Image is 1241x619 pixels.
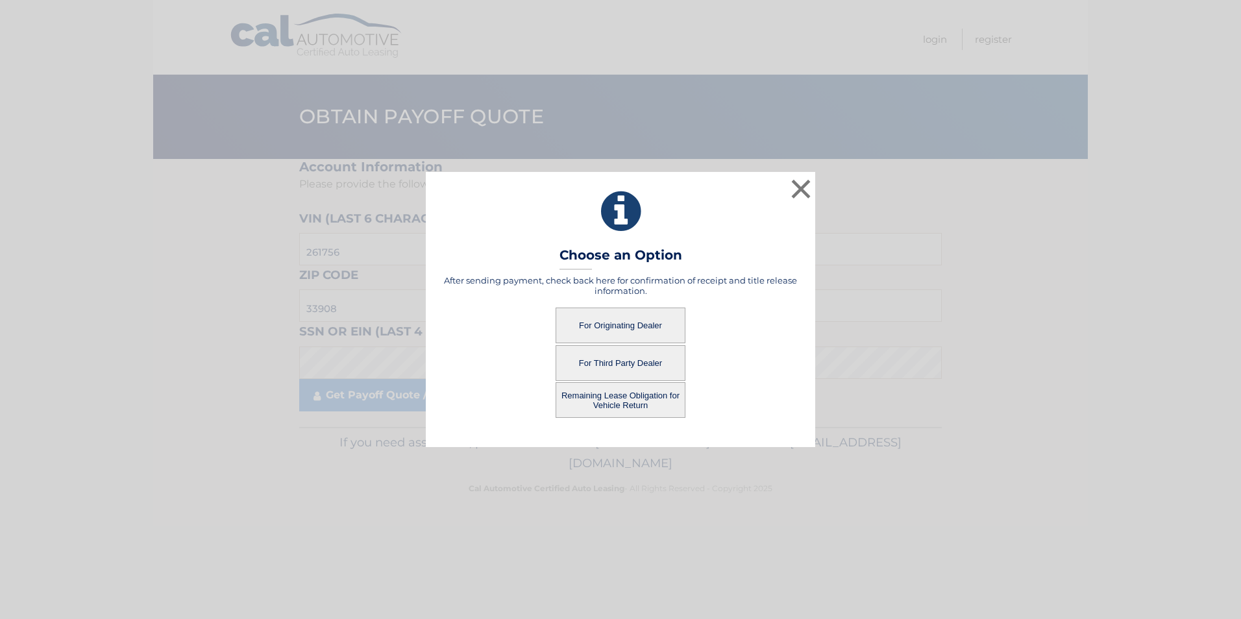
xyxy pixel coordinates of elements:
[559,247,682,270] h3: Choose an Option
[556,382,685,418] button: Remaining Lease Obligation for Vehicle Return
[556,345,685,381] button: For Third Party Dealer
[442,275,799,296] h5: After sending payment, check back here for confirmation of receipt and title release information.
[788,176,814,202] button: ×
[556,308,685,343] button: For Originating Dealer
